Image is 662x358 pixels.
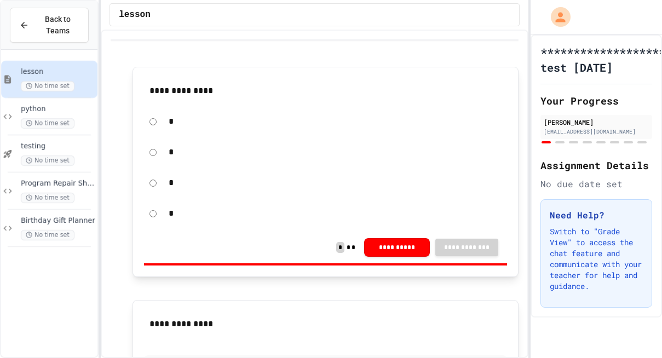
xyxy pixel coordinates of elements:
span: Birthday Gift Planner [21,216,95,226]
span: Back to Teams [36,14,79,37]
span: No time set [21,118,74,129]
div: No due date set [540,177,652,190]
div: [PERSON_NAME] [544,117,649,127]
h3: Need Help? [550,209,643,222]
div: My Account [539,4,573,30]
span: No time set [21,81,74,91]
h2: Assignment Details [540,158,652,173]
h2: Your Progress [540,93,652,108]
span: No time set [21,193,74,203]
span: Program Repair Shop [21,179,95,188]
span: lesson [119,8,151,21]
span: lesson [21,67,95,77]
iframe: chat widget [571,267,651,313]
span: testing [21,142,95,151]
div: [EMAIL_ADDRESS][DOMAIN_NAME] [544,128,649,136]
span: python [21,105,95,114]
span: No time set [21,230,74,240]
iframe: chat widget [616,314,651,347]
p: Switch to "Grade View" to access the chat feature and communicate with your teacher for help and ... [550,226,643,292]
button: Back to Teams [10,8,89,43]
span: No time set [21,155,74,166]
